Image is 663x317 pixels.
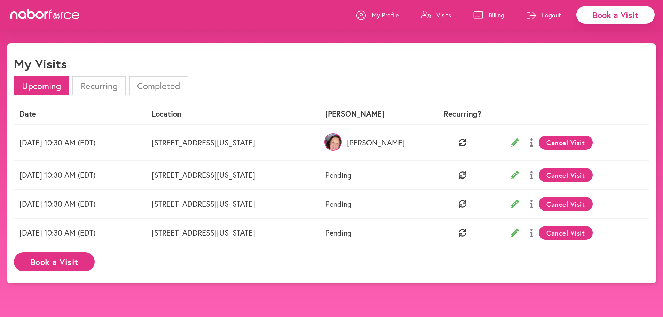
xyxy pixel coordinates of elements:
[14,219,146,247] td: [DATE] 10:30 AM (EDT)
[473,5,504,25] a: Billing
[542,11,561,19] p: Logout
[426,104,499,124] th: Recurring?
[436,11,451,19] p: Visits
[146,219,319,247] td: [STREET_ADDRESS][US_STATE]
[129,76,188,95] li: Completed
[320,190,426,219] td: Pending
[14,252,95,271] button: Book a Visit
[14,190,146,219] td: [DATE] 10:30 AM (EDT)
[14,56,67,71] h1: My Visits
[356,5,399,25] a: My Profile
[539,226,593,240] button: Cancel Visit
[320,104,426,124] th: [PERSON_NAME]
[489,11,504,19] p: Billing
[372,11,399,19] p: My Profile
[146,104,319,124] th: Location
[539,168,593,182] button: Cancel Visit
[576,6,655,24] div: Book a Visit
[72,76,125,95] li: Recurring
[527,5,561,25] a: Logout
[14,257,95,264] a: Book a Visit
[320,219,426,247] td: Pending
[146,161,319,190] td: [STREET_ADDRESS][US_STATE]
[539,197,593,211] button: Cancel Visit
[421,5,451,25] a: Visits
[320,161,426,190] td: Pending
[146,190,319,219] td: [STREET_ADDRESS][US_STATE]
[324,133,342,151] img: eXM6McoURQCWp9XWlpJM
[325,138,420,147] p: [PERSON_NAME]
[539,136,593,150] button: Cancel Visit
[14,125,146,161] td: [DATE] 10:30 AM (EDT)
[14,104,146,124] th: Date
[14,161,146,190] td: [DATE] 10:30 AM (EDT)
[146,125,319,161] td: [STREET_ADDRESS][US_STATE]
[14,76,69,95] li: Upcoming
